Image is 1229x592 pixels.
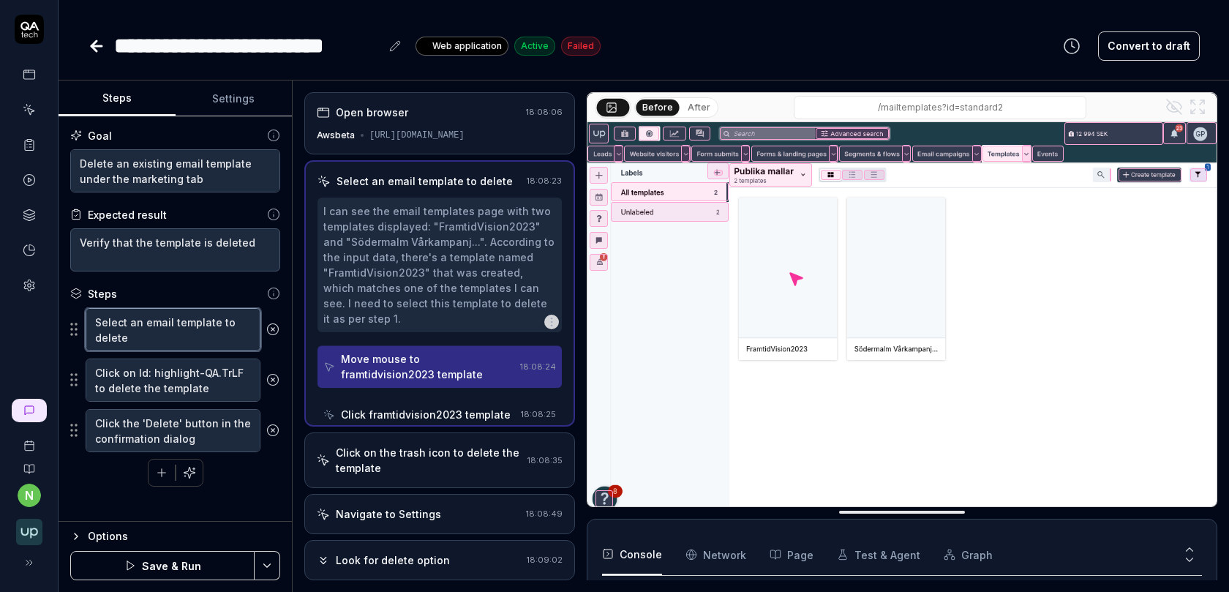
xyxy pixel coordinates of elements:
[336,506,441,522] div: Navigate to Settings
[561,37,601,56] div: Failed
[16,519,42,545] img: Upsales Logo
[12,399,47,422] a: New conversation
[88,128,112,143] div: Goal
[317,401,562,428] button: Click framtidvision2023 template18:08:25
[369,129,465,142] div: [URL][DOMAIN_NAME]
[1054,31,1089,61] button: View version history
[341,407,511,422] div: Click framtidvision2023 template
[260,365,285,394] button: Remove step
[514,37,555,56] div: Active
[70,551,255,580] button: Save & Run
[682,100,716,116] button: After
[1162,95,1186,119] button: Show all interative elements
[59,81,176,116] button: Steps
[685,534,746,575] button: Network
[432,40,502,53] span: Web application
[526,107,563,117] time: 18:08:06
[837,534,920,575] button: Test & Agent
[88,528,280,545] div: Options
[341,351,514,382] div: Move mouse to framtidvision2023 template
[587,122,1217,516] img: Screenshot
[521,409,556,419] time: 18:08:25
[636,99,679,115] button: Before
[416,36,508,56] a: Web application
[88,207,167,222] div: Expected result
[70,408,280,453] div: Suggestions
[336,445,522,476] div: Click on the trash icon to delete the template
[176,81,293,116] button: Settings
[602,534,662,575] button: Console
[336,105,408,120] div: Open browser
[88,286,117,301] div: Steps
[1186,95,1209,119] button: Open in full screen
[70,528,280,545] button: Options
[260,416,285,445] button: Remove step
[944,534,993,575] button: Graph
[527,555,563,565] time: 18:09:02
[6,428,52,452] a: Book a call with us
[6,507,52,548] button: Upsales Logo
[770,534,813,575] button: Page
[260,315,285,344] button: Remove step
[520,361,556,372] time: 18:08:24
[527,176,562,186] time: 18:08:23
[6,452,52,475] a: Documentation
[1098,31,1200,61] button: Convert to draft
[317,345,562,388] button: Move mouse to framtidvision2023 template18:08:24
[526,509,563,519] time: 18:08:49
[527,455,563,465] time: 18:08:35
[18,484,41,507] button: n
[323,203,556,326] div: I can see the email templates page with two templates displayed: "FramtidVision2023" and "Söderma...
[337,173,513,189] div: Select an email template to delete
[317,129,355,142] div: Awsbeta
[70,358,280,402] div: Suggestions
[70,307,280,352] div: Suggestions
[336,552,450,568] div: Look for delete option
